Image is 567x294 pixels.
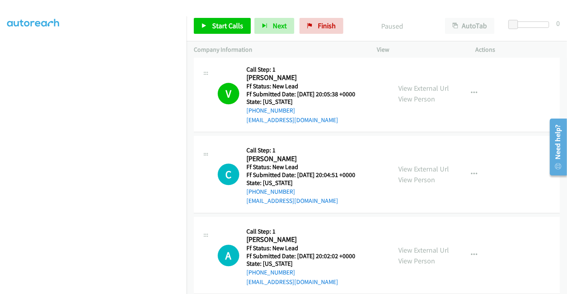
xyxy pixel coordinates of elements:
h5: State: [US_STATE] [246,260,355,268]
p: Paused [354,21,431,31]
a: [EMAIL_ADDRESS][DOMAIN_NAME] [246,197,338,204]
div: The call is yet to be attempted [218,245,239,266]
h5: Ff Submitted Date: [DATE] 20:04:51 +0000 [246,171,355,179]
a: [EMAIL_ADDRESS][DOMAIN_NAME] [246,278,338,286]
a: [PHONE_NUMBER] [246,107,295,114]
h1: C [218,164,239,185]
button: Next [254,18,294,34]
a: [PHONE_NUMBER] [246,188,295,195]
a: Start Calls [194,18,251,34]
a: View External Url [398,245,449,255]
span: Finish [318,21,336,30]
h1: A [218,245,239,266]
p: Actions [476,45,560,55]
h5: Ff Status: New Lead [246,163,355,171]
h5: State: [US_STATE] [246,98,355,106]
p: Company Information [194,45,362,55]
a: [EMAIL_ADDRESS][DOMAIN_NAME] [246,116,338,124]
span: Next [273,21,287,30]
div: The call is yet to be attempted [218,164,239,185]
h5: Call Step: 1 [246,228,355,236]
div: 0 [556,18,560,29]
div: Delay between calls (in seconds) [512,21,549,28]
h2: [PERSON_NAME] [246,73,355,82]
h5: Call Step: 1 [246,146,355,154]
span: Start Calls [212,21,243,30]
a: Finish [299,18,343,34]
a: View Person [398,256,435,265]
h1: V [218,83,239,104]
h5: Call Step: 1 [246,66,355,74]
h5: State: [US_STATE] [246,179,355,187]
h5: Ff Status: New Lead [246,82,355,90]
h5: Ff Submitted Date: [DATE] 20:05:38 +0000 [246,90,355,98]
h2: [PERSON_NAME] [246,235,355,244]
a: View External Url [398,84,449,93]
a: View Person [398,94,435,103]
a: View Person [398,175,435,184]
p: View [377,45,461,55]
h5: Ff Status: New Lead [246,244,355,252]
a: View External Url [398,164,449,173]
h2: [PERSON_NAME] [246,154,355,164]
button: AutoTab [445,18,494,34]
iframe: Resource Center [544,115,567,179]
h5: Ff Submitted Date: [DATE] 20:02:02 +0000 [246,252,355,260]
a: [PHONE_NUMBER] [246,269,295,276]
